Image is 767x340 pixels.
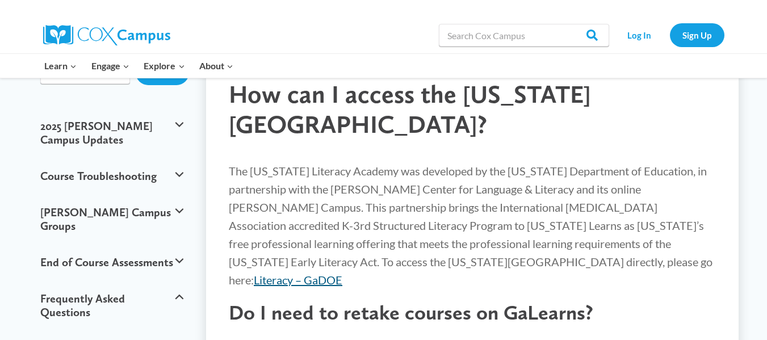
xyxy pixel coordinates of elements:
input: Search Cox Campus [439,24,609,47]
button: Child menu of Learn [37,54,85,78]
p: The [US_STATE] Literacy Academy was developed by the [US_STATE] Department of Education, in partn... [229,162,716,289]
button: Child menu of About [192,54,241,78]
button: Course Troubleshooting [35,158,190,194]
a: Sign Up [670,23,724,47]
button: Child menu of Engage [84,54,137,78]
button: Child menu of Explore [137,54,192,78]
button: Frequently Asked Questions [35,280,190,330]
h2: Do I need to retake courses on GaLearns? [229,300,716,325]
a: Log In [615,23,664,47]
button: 2025 [PERSON_NAME] Campus Updates [35,108,190,158]
button: End of Course Assessments [35,244,190,280]
nav: Secondary Navigation [615,23,724,47]
nav: Primary Navigation [37,54,241,78]
span: How can I access the [US_STATE][GEOGRAPHIC_DATA]? [229,79,591,139]
img: Cox Campus [43,25,170,45]
button: [PERSON_NAME] Campus Groups [35,194,190,244]
a: Literacy – GaDOE [254,273,342,287]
